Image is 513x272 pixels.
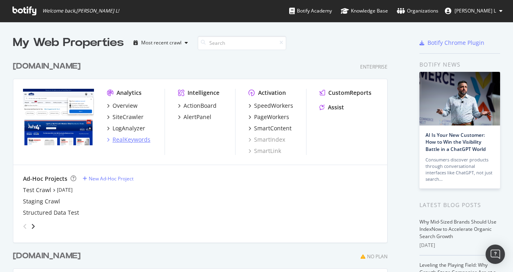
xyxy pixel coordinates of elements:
a: Assist [319,103,344,111]
input: Search [198,36,286,50]
div: Botify Chrome Plugin [427,39,484,47]
a: RealKeywords [107,136,150,144]
a: SiteCrawler [107,113,144,121]
div: AlertPanel [184,113,211,121]
a: SpeedWorkers [248,102,293,110]
a: LogAnalyzer [107,124,145,132]
a: Staging Crawl [23,197,60,205]
a: [DATE] [57,186,73,193]
a: AlertPanel [178,113,211,121]
a: SmartLink [248,147,281,155]
div: SiteCrawler [113,113,144,121]
div: New Ad-Hoc Project [89,175,133,182]
a: Test Crawl [23,186,51,194]
a: SmartContent [248,124,292,132]
div: [DATE] [419,242,500,249]
div: LogAnalyzer [113,124,145,132]
div: No Plan [367,253,388,260]
div: Ad-Hoc Projects [23,175,67,183]
a: SmartIndex [248,136,285,144]
button: [PERSON_NAME] L [438,4,509,17]
div: angle-left [20,220,30,233]
div: RealKeywords [113,136,150,144]
div: angle-right [30,222,36,230]
a: Overview [107,102,138,110]
span: Welcome back, [PERSON_NAME] L ! [42,8,119,14]
div: ActionBoard [184,102,217,110]
a: [DOMAIN_NAME] [13,250,84,262]
div: Latest Blog Posts [419,201,500,209]
div: Analytics [117,89,142,97]
a: Structured Data Test [23,209,79,217]
a: New Ad-Hoc Project [83,175,133,182]
div: Open Intercom Messenger [486,245,505,264]
div: Most recent crawl [141,40,181,45]
div: Enterprise [360,63,388,70]
div: Knowledge Base [341,7,388,15]
div: CustomReports [328,89,371,97]
div: Botify news [419,60,500,69]
div: Intelligence [188,89,219,97]
a: AI Is Your New Customer: How to Win the Visibility Battle in a ChatGPT World [425,132,486,152]
div: SmartContent [254,124,292,132]
div: Organizations [397,7,438,15]
div: PageWorkers [254,113,289,121]
div: My Web Properties [13,35,124,51]
a: Botify Chrome Plugin [419,39,484,47]
a: Why Mid-Sized Brands Should Use IndexNow to Accelerate Organic Search Growth [419,218,496,240]
div: Botify Academy [289,7,332,15]
div: [DOMAIN_NAME] [13,250,81,262]
span: Hemalatha L [455,7,496,14]
div: SpeedWorkers [254,102,293,110]
img: AI Is Your New Customer: How to Win the Visibility Battle in a ChatGPT World [419,72,500,126]
div: [DOMAIN_NAME] [13,61,81,72]
a: ActionBoard [178,102,217,110]
div: Overview [113,102,138,110]
button: Most recent crawl [130,36,191,49]
div: Assist [328,103,344,111]
a: [DOMAIN_NAME] [13,61,84,72]
a: CustomReports [319,89,371,97]
img: www.lowes.com [23,89,94,146]
div: Consumers discover products through conversational interfaces like ChatGPT, not just search… [425,157,494,182]
div: Activation [258,89,286,97]
a: PageWorkers [248,113,289,121]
